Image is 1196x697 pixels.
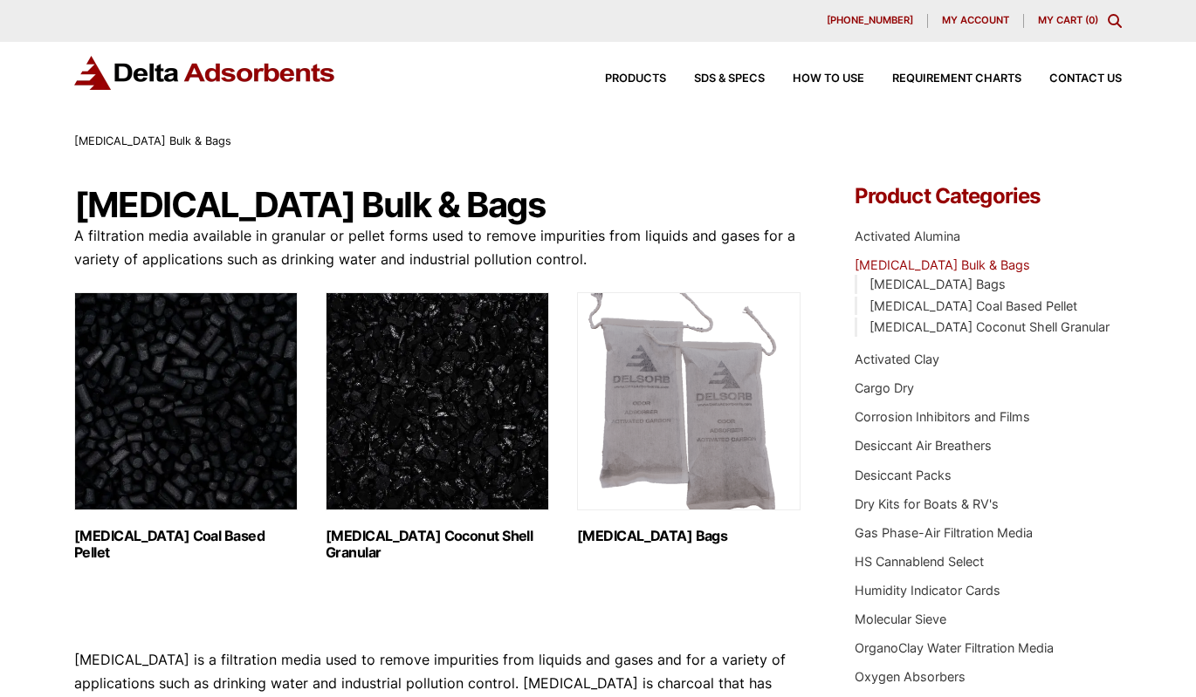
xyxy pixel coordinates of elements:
a: SDS & SPECS [666,73,765,85]
a: Visit product category Activated Carbon Bags [577,292,801,544]
a: Gas Phase-Air Filtration Media [855,525,1033,540]
a: Products [577,73,666,85]
a: Activated Clay [855,352,939,366]
a: Humidity Indicator Cards [855,583,1000,598]
a: [MEDICAL_DATA] Bulk & Bags [855,257,1030,272]
a: My Cart (0) [1038,14,1098,26]
h1: [MEDICAL_DATA] Bulk & Bags [74,186,802,224]
span: 0 [1089,14,1095,26]
span: Products [605,73,666,85]
a: Desiccant Packs [855,468,952,482]
a: HS Cannablend Select [855,554,984,569]
span: [PHONE_NUMBER] [827,16,913,25]
h2: [MEDICAL_DATA] Coal Based Pellet [74,528,298,561]
a: Visit product category Activated Carbon Coal Based Pellet [74,292,298,561]
a: Dry Kits for Boats & RV's [855,496,999,511]
a: Activated Alumina [855,229,960,243]
span: [MEDICAL_DATA] Bulk & Bags [74,134,231,147]
a: Requirement Charts [864,73,1021,85]
img: Activated Carbon Bags [577,292,801,510]
span: How to Use [793,73,864,85]
p: A filtration media available in granular or pellet forms used to remove impurities from liquids a... [74,224,802,271]
span: SDS & SPECS [694,73,765,85]
span: My account [942,16,1009,25]
a: Molecular Sieve [855,612,946,626]
a: [MEDICAL_DATA] Coconut Shell Granular [870,319,1110,334]
h2: [MEDICAL_DATA] Bags [577,528,801,544]
a: Contact Us [1021,73,1122,85]
h4: Product Categories [855,186,1122,207]
img: Activated Carbon Coal Based Pellet [74,292,298,510]
a: Corrosion Inhibitors and Films [855,409,1030,424]
h2: [MEDICAL_DATA] Coconut Shell Granular [326,528,549,561]
img: Delta Adsorbents [74,56,336,90]
img: Activated Carbon Coconut Shell Granular [326,292,549,510]
a: Cargo Dry [855,380,914,395]
a: [MEDICAL_DATA] Coal Based Pellet [870,298,1077,313]
a: [PHONE_NUMBER] [813,14,928,28]
span: Requirement Charts [892,73,1021,85]
a: Visit product category Activated Carbon Coconut Shell Granular [326,292,549,561]
a: Desiccant Air Breathers [855,438,992,453]
a: Oxygen Absorbers [855,669,966,684]
a: OrganoClay Water Filtration Media [855,640,1054,655]
a: My account [928,14,1024,28]
a: How to Use [765,73,864,85]
div: Toggle Modal Content [1108,14,1122,28]
span: Contact Us [1049,73,1122,85]
a: [MEDICAL_DATA] Bags [870,277,1006,291]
